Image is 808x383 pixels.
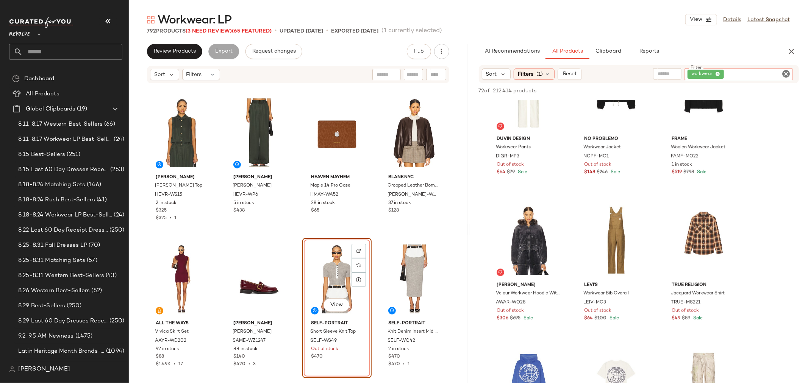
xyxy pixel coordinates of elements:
[24,75,54,83] span: Dashboard
[536,70,543,78] span: (1)
[682,315,690,322] span: $89
[672,162,692,168] span: 1 in stock
[516,170,527,175] span: Sale
[723,16,741,24] a: Details
[85,181,101,189] span: (146)
[157,308,162,313] img: svg%3e
[233,338,266,344] span: SAME-WZ1247
[507,169,515,176] span: $79
[233,182,272,189] span: [PERSON_NAME]
[75,105,87,114] span: (19)
[484,48,539,54] span: AI Recommendations
[584,162,611,168] span: Out of stock
[227,95,291,171] img: HEVR-WP6_V1.jpg
[280,27,323,35] p: updated [DATE]
[156,346,179,353] span: 92 in stock
[672,315,680,322] span: $49
[233,353,245,360] span: $140
[158,13,231,28] span: Workwear: LP
[583,290,629,297] span: Workwear Bib Overall
[497,162,524,168] span: Out of stock
[232,28,272,34] span: (65 Featured)
[330,302,343,308] span: View
[18,347,105,356] span: Latin Heritage Month Brands- DO NOT DELETE
[671,299,700,306] span: TRUE-MS221
[95,196,107,204] span: (41)
[112,211,124,220] span: (24)
[584,315,593,322] span: $64
[155,182,202,189] span: [PERSON_NAME] Top
[497,282,561,289] span: [PERSON_NAME]
[583,153,609,160] span: NOPF-MO1
[105,347,124,356] span: (1094)
[381,26,442,36] span: (1 currently selected)
[233,362,245,367] span: $420
[496,144,531,151] span: Workwear Pants
[672,308,699,314] span: Out of stock
[388,346,409,353] span: 2 in stock
[388,362,400,367] span: $470
[174,216,177,221] span: 1
[498,124,503,129] img: svg%3e
[186,71,202,79] span: Filters
[156,320,208,327] span: ALL THE WAYS
[12,75,20,83] img: svg%3e
[305,95,369,171] img: HMAY-WA52_V1.jpg
[155,191,182,198] span: HEVR-WS15
[583,144,621,151] span: Workwear Jacket
[245,362,253,367] span: •
[9,366,15,372] img: svg%3e
[18,302,65,310] span: 8.29 Best-Sellers
[171,362,178,367] span: •
[178,362,183,367] span: 17
[608,316,619,321] span: Sale
[747,16,790,24] a: Latest Snapshot
[147,44,202,59] button: Review Products
[252,48,296,54] span: Request changes
[155,338,186,344] span: AAYR-WD202
[558,69,582,80] button: Reset
[156,207,167,214] span: $325
[18,332,74,341] span: 9.2-9.5 AM Newness
[497,315,508,322] span: $306
[155,329,189,335] span: Vivica Skirt Set
[382,95,446,171] img: BLAN-WO439_V1.jpg
[672,282,736,289] span: True Religion
[18,271,104,280] span: 8.25-8.31 Western Best-Sellers
[233,200,254,207] span: 5 in stock
[18,150,65,159] span: 8.15 Best-Sellers
[186,28,232,34] span: (3 Need Review)
[150,241,214,317] img: AAYR-WD202_V1.jpg
[510,315,520,322] span: $695
[104,271,117,280] span: (43)
[233,174,285,181] span: [PERSON_NAME]
[311,174,363,181] span: Heaven Mayhem
[305,241,369,317] img: SELF-WS49_V1.jpg
[18,196,95,204] span: 8.18-8.24 Rush Best-Sellers
[90,286,102,295] span: (52)
[563,71,577,77] span: Reset
[496,290,560,297] span: Velour Workwear Hoodie With Shearling Trim Hood
[18,317,108,325] span: 8.29 Last 60 Day Dresses Receipts
[584,282,648,289] span: LEVI'S
[388,191,439,198] span: [PERSON_NAME]-WO439
[672,136,736,143] span: FRAME
[150,95,214,171] img: HEVR-WS15_V1.jpg
[154,71,165,79] span: Sort
[692,316,703,321] span: Sale
[685,14,717,25] button: View
[491,202,567,279] img: AWAR-WO28_V1.jpg
[18,365,70,374] span: [PERSON_NAME]
[413,48,424,54] span: Hub
[103,120,115,129] span: (66)
[18,211,112,220] span: 8.18-8.24 Workwear LP Best-Sellers
[108,226,124,235] span: (250)
[112,135,124,144] span: (24)
[227,241,291,317] img: SAME-WZ1247_V1.jpg
[388,329,439,335] span: Knit Denim Insert Midi Skirt
[584,308,611,314] span: Out of stock
[486,70,497,78] span: Sort
[388,320,440,327] span: self-portrait
[18,241,88,250] span: 8.25-8.31 Fall Dresses LP
[388,338,415,344] span: SELF-WQ42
